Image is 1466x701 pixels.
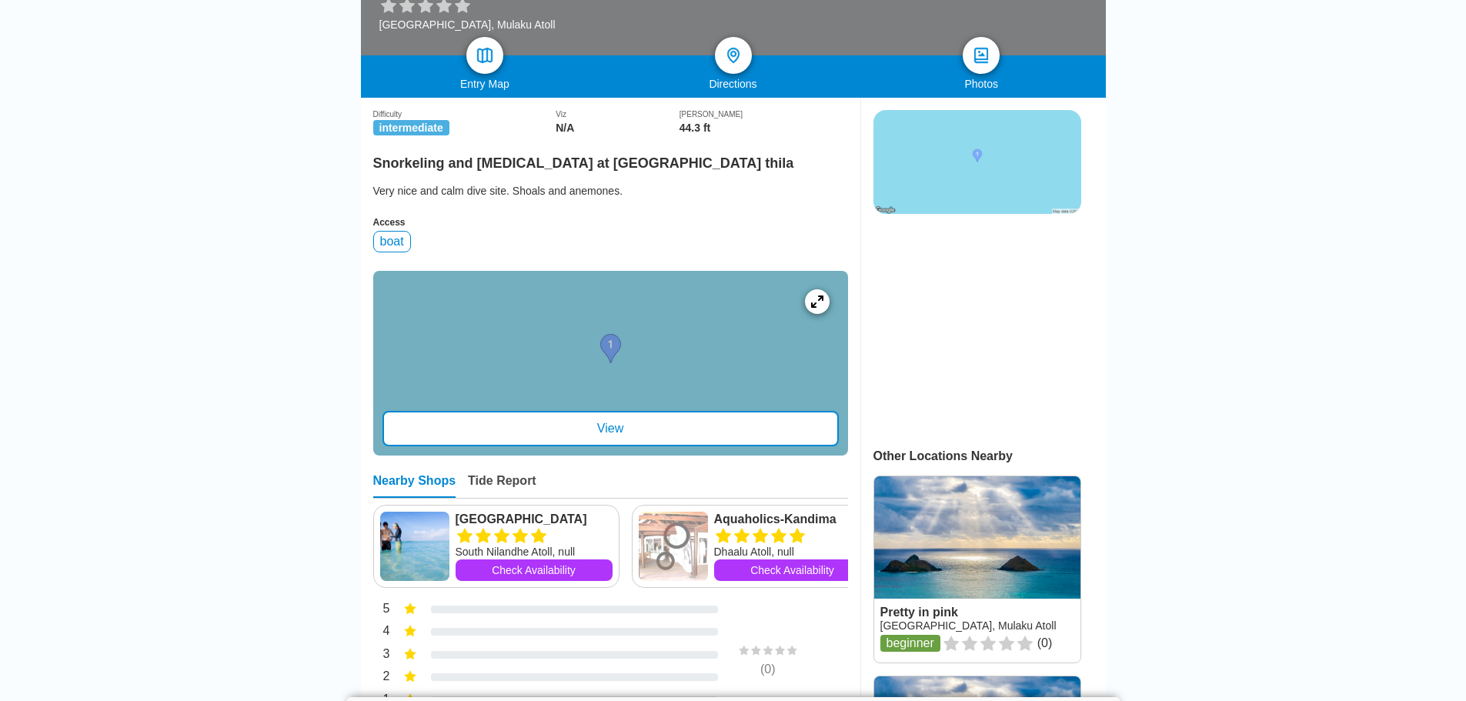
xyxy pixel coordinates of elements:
[373,183,848,199] div: Very nice and calm dive site. Shoals and anemones.
[373,217,848,228] div: Access
[556,110,680,119] div: Viz
[373,474,456,498] div: Nearby Shops
[373,668,390,688] div: 2
[873,229,1080,422] iframe: Advertisement
[373,120,449,135] span: intermediate
[468,474,536,498] div: Tide Report
[972,46,990,65] img: photos
[373,146,848,172] h2: Snorkeling and [MEDICAL_DATA] at [GEOGRAPHIC_DATA] thila
[724,46,743,65] img: directions
[456,559,613,581] a: Check Availability
[710,663,826,676] div: ( 0 )
[873,449,1106,463] div: Other Locations Nearby
[714,512,871,527] a: Aquaholics-Kandima
[373,271,848,456] a: entry mapView
[456,544,613,559] div: South Nilandhe Atoll, null
[466,37,503,74] a: map
[373,646,390,666] div: 3
[373,623,390,643] div: 4
[382,411,839,446] div: View
[476,46,494,65] img: map
[680,110,848,119] div: [PERSON_NAME]
[373,110,556,119] div: Difficulty
[456,512,613,527] a: [GEOGRAPHIC_DATA]
[714,559,871,581] a: Check Availability
[880,619,1057,632] a: [GEOGRAPHIC_DATA], Mulaku Atoll
[680,122,848,134] div: 44.3 ft
[556,122,680,134] div: N/A
[361,78,609,90] div: Entry Map
[639,512,708,581] img: Aquaholics-Kandima
[963,37,1000,74] a: photos
[373,231,411,252] div: boat
[873,110,1081,214] img: staticmap
[857,78,1106,90] div: Photos
[714,544,871,559] div: Dhaalu Atoll, null
[380,512,449,581] img: Endheri Marine Center
[609,78,857,90] div: Directions
[373,600,390,620] div: 5
[379,18,556,31] div: [GEOGRAPHIC_DATA], Mulaku Atoll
